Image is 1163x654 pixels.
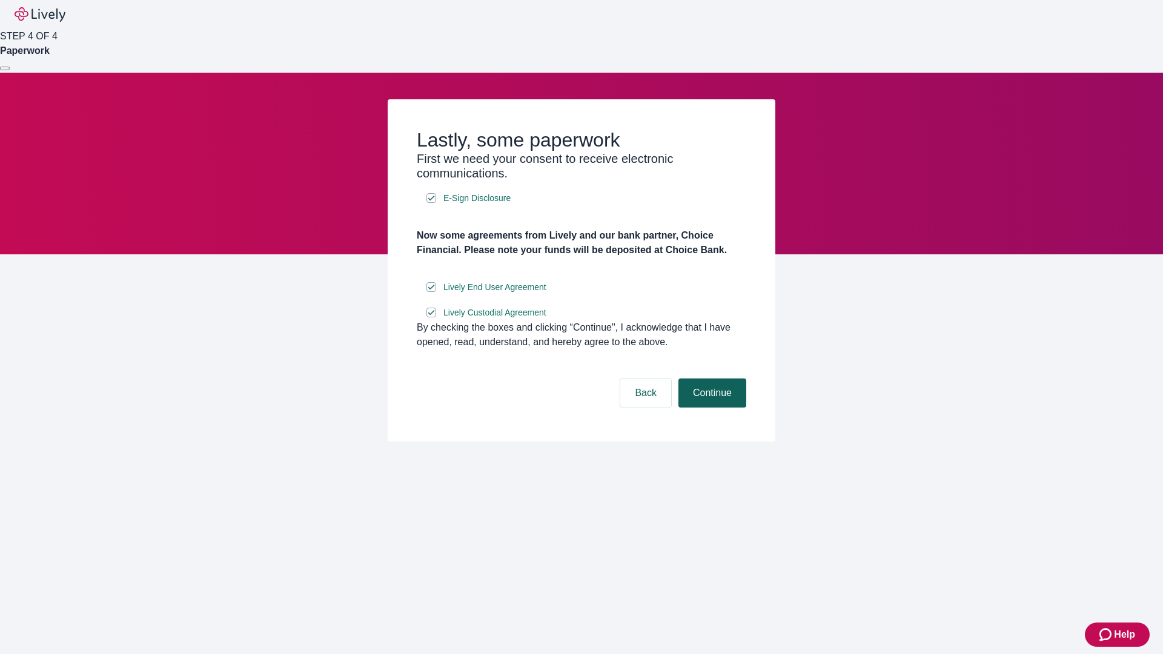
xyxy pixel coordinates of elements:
h4: Now some agreements from Lively and our bank partner, Choice Financial. Please note your funds wi... [417,228,746,257]
button: Back [620,378,671,408]
a: e-sign disclosure document [441,280,549,295]
span: E-Sign Disclosure [443,192,511,205]
h3: First we need your consent to receive electronic communications. [417,151,746,180]
svg: Zendesk support icon [1099,627,1114,642]
span: Lively End User Agreement [443,281,546,294]
h2: Lastly, some paperwork [417,128,746,151]
a: e-sign disclosure document [441,305,549,320]
span: Help [1114,627,1135,642]
div: By checking the boxes and clicking “Continue", I acknowledge that I have opened, read, understand... [417,320,746,349]
button: Zendesk support iconHelp [1085,623,1150,647]
img: Lively [15,7,65,22]
button: Continue [678,378,746,408]
span: Lively Custodial Agreement [443,306,546,319]
a: e-sign disclosure document [441,191,513,206]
